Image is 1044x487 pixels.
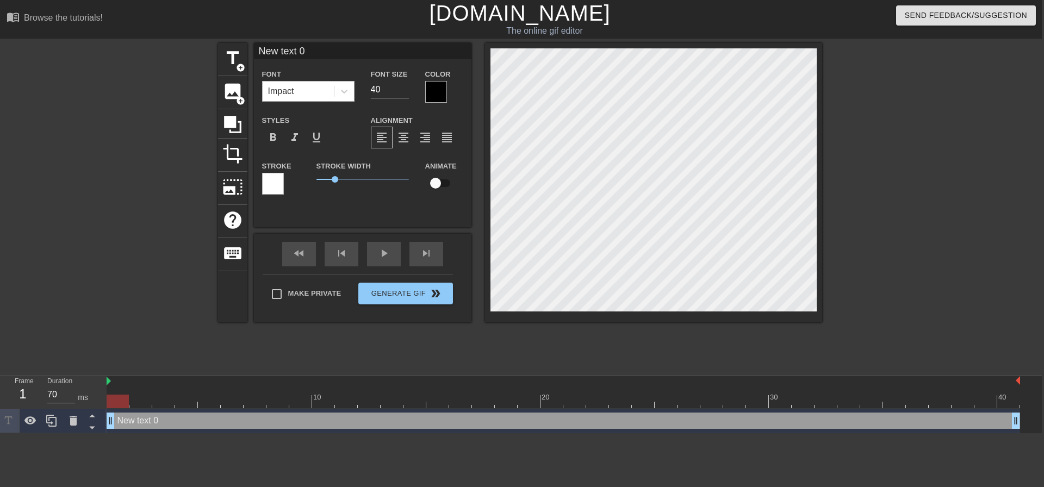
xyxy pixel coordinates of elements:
span: Generate Gif [363,287,448,300]
span: help [222,210,243,230]
span: crop [222,143,243,164]
span: skip_previous [335,247,348,260]
span: fast_rewind [293,247,306,260]
label: Stroke [262,161,291,172]
span: Send Feedback/Suggestion [905,9,1027,22]
div: 10 [313,392,323,403]
label: Animate [425,161,457,172]
label: Styles [262,115,290,126]
div: 30 [770,392,780,403]
label: Font Size [371,69,408,80]
label: Font [262,69,281,80]
label: Alignment [371,115,413,126]
div: ms [78,392,88,403]
span: menu_book [7,10,20,23]
span: format_align_justify [440,131,453,144]
span: double_arrow [429,287,442,300]
div: The online gif editor [351,24,738,38]
span: image [222,81,243,102]
span: format_italic [288,131,301,144]
button: Generate Gif [358,283,452,304]
div: 1 [15,384,31,404]
label: Duration [47,378,72,385]
span: add_circle [236,96,245,105]
span: keyboard [222,243,243,264]
span: Make Private [288,288,341,299]
div: Impact [268,85,294,98]
div: Browse the tutorials! [24,13,103,22]
span: format_align_center [397,131,410,144]
span: title [222,48,243,68]
span: photo_size_select_large [222,177,243,197]
span: format_align_right [419,131,432,144]
span: play_arrow [377,247,390,260]
span: format_align_left [375,131,388,144]
span: format_underline [310,131,323,144]
a: Browse the tutorials! [7,10,103,27]
span: drag_handle [105,415,116,426]
button: Send Feedback/Suggestion [896,5,1036,26]
label: Stroke Width [316,161,371,172]
img: bound-end.png [1016,376,1020,385]
div: 40 [998,392,1008,403]
label: Color [425,69,451,80]
span: skip_next [420,247,433,260]
a: [DOMAIN_NAME] [429,1,610,25]
span: add_circle [236,63,245,72]
span: format_bold [266,131,279,144]
div: 20 [542,392,551,403]
span: drag_handle [1010,415,1021,426]
div: Frame [7,376,39,408]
